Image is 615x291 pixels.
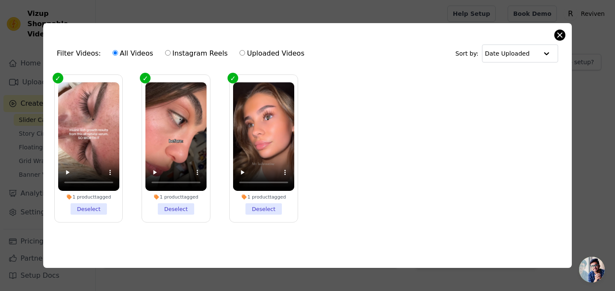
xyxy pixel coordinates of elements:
div: 1 product tagged [233,194,294,200]
button: Close modal [555,30,565,40]
div: 1 product tagged [58,194,119,200]
div: Sort by: [455,45,559,62]
div: Åben chat [579,257,605,282]
div: Filter Videos: [57,44,309,63]
label: Uploaded Videos [239,48,305,59]
div: 1 product tagged [145,194,207,200]
label: All Videos [112,48,154,59]
label: Instagram Reels [165,48,228,59]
